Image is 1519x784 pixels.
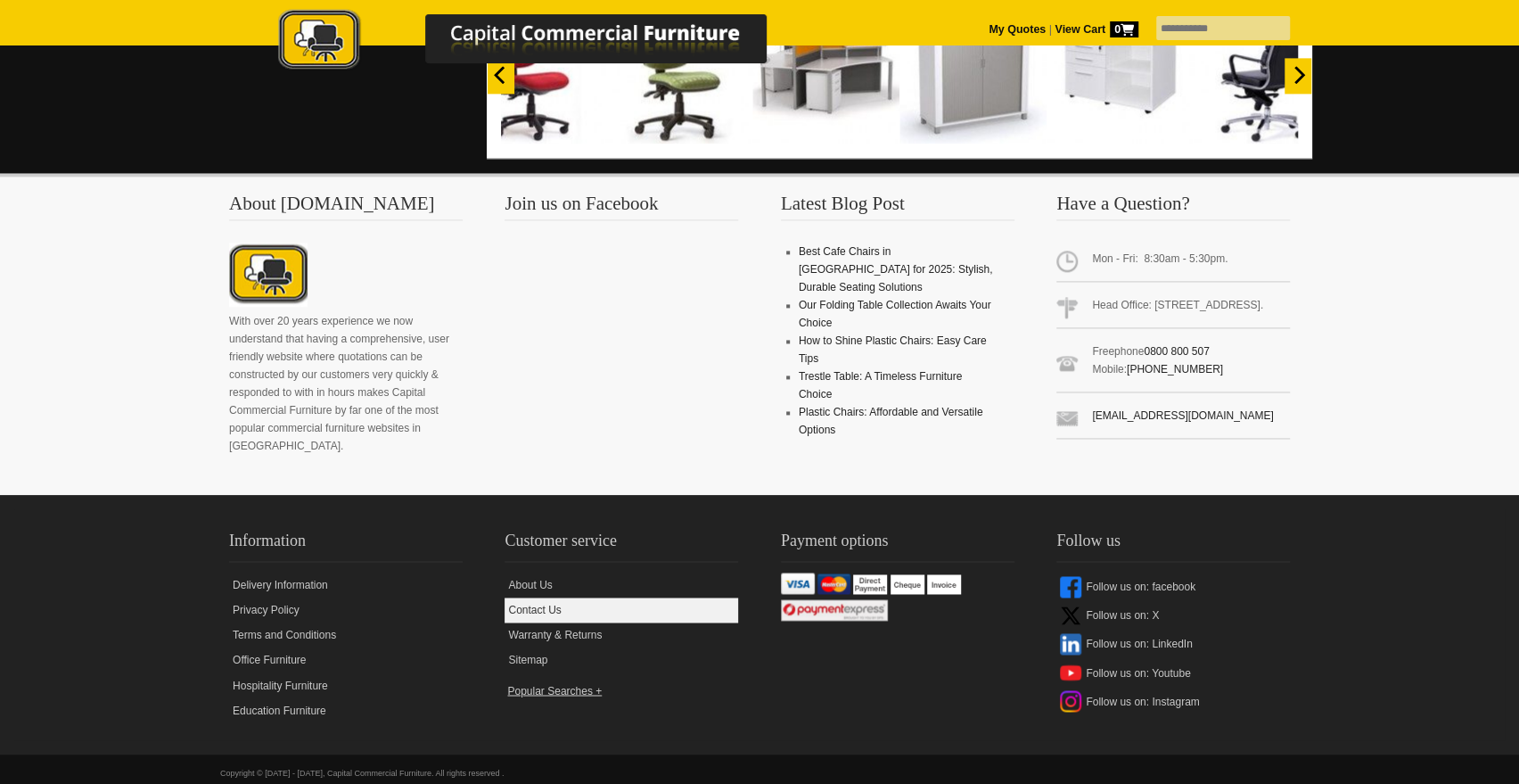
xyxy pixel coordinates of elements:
a: Follow us on: Instagram [1056,687,1290,715]
img: x-icon [1060,605,1081,626]
a: Privacy Policy [229,598,463,623]
a: View Cart0 [1052,23,1138,36]
a: Terms and Conditions [229,623,463,648]
a: Follow us on: X [1056,601,1290,630]
h2: Customer service [505,527,738,562]
a: Follow us on: facebook [1056,573,1290,601]
a: Delivery Information [229,573,463,598]
span: 0 [1110,21,1138,37]
img: instagram-icon [1060,690,1081,712]
img: Direct Payment [853,574,887,593]
a: Office Furniture [229,648,463,673]
img: Cheque [891,574,924,593]
h3: About [DOMAIN_NAME] [229,194,463,220]
a: Follow us on: LinkedIn [1056,630,1290,658]
span: Freephone Mobile: [1056,335,1290,392]
a: About Us [505,573,738,598]
img: youtube-icon [1060,662,1081,683]
a: [PHONE_NUMBER] [1127,363,1223,375]
p: With over 20 years experience we now understand that having a comprehensive, user friendly websit... [229,312,463,455]
h3: Have a Question? [1056,194,1290,220]
a: [EMAIL_ADDRESS][DOMAIN_NAME] [1092,409,1273,422]
h2: Follow us [1056,527,1290,562]
iframe: fb:page Facebook Social Plugin [505,243,736,439]
a: Sitemap [505,648,738,673]
img: VISA [781,573,815,594]
h3: Latest Blog Post [781,194,1014,220]
a: Follow us on: Youtube [1056,658,1290,687]
a: Trestle Table: A Timeless Furniture Choice [799,370,962,400]
span: Mon - Fri: 8:30am - 5:30pm. [1056,243,1290,282]
img: linkedin-icon [1060,633,1081,655]
strong: View Cart [1055,23,1138,36]
a: 0800 800 507 [1144,345,1209,358]
a: How to Shine Plastic Chairs: Easy Care Tips [799,334,987,365]
a: Best Cafe Chairs in [GEOGRAPHIC_DATA] for 2025: Stylish, Durable Seating Solutions [799,245,993,293]
a: Education Furniture [229,697,463,722]
img: Mastercard [817,574,850,594]
a: Plastic Chairs: Affordable and Versatile Options [799,406,983,436]
a: Warranty & Returns [505,623,738,648]
img: facebook-icon [1060,576,1081,598]
a: Contact Us [505,598,738,623]
h2: Payment options [781,527,1014,562]
a: My Quotes [989,23,1046,36]
span: Copyright © [DATE] - [DATE], Capital Commercial Furniture. All rights reserved . [220,768,504,777]
span: Head Office: [STREET_ADDRESS]. [1056,289,1290,328]
a: Hospitality Furniture [229,673,463,697]
a: Our Folding Table Collection Awaits Your Choice [799,299,991,329]
h2: Information [229,527,463,562]
img: Capital Commercial Furniture Logo [229,9,853,74]
img: About CCFNZ Logo [229,243,308,307]
img: Windcave / Payment Express [781,599,888,621]
img: Invoice [927,574,961,593]
a: Capital Commercial Furniture Logo [229,9,853,79]
button: Next [1285,58,1311,94]
h3: Join us on Facebook [505,194,738,220]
